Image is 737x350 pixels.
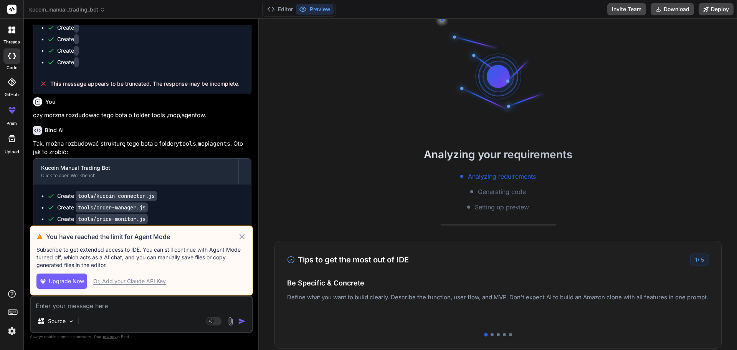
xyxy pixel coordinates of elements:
[50,80,240,88] span: This message appears to be truncated. The response may be incomplete.
[475,202,529,212] span: Setting up preview
[33,139,251,157] p: Tak, można rozbudować strukturę tego bota o foldery , i . Oto jak to zrobić:
[103,334,117,339] span: privacy
[695,256,697,263] span: 1
[36,274,87,289] button: Upgrade Now
[33,159,238,184] button: Kucoin Manual Trading BotClick to open Workbench
[3,39,20,45] label: threads
[478,187,526,196] span: Generating code
[45,98,56,106] h6: You
[701,256,704,263] span: 5
[259,146,737,163] h2: Analyzing your requirements
[7,65,17,71] label: code
[468,172,536,181] span: Analyzing requirements
[36,246,246,269] p: Subscribe to get extended access to IDE. You can still continue with Agent Mode turned off, which...
[699,3,734,15] button: Deploy
[264,4,296,15] button: Editor
[690,254,709,265] div: /
[41,173,231,179] div: Click to open Workbench
[33,111,251,120] p: czy morzna rozdudowac tego bota o folder tools ,mcp,agentow.
[76,191,157,201] code: tools/kucoin-connector.js
[179,140,196,148] code: tools
[76,202,148,212] code: tools/order-manager.js
[57,24,79,32] div: Create
[48,317,66,325] p: Source
[45,126,64,134] h6: Bind AI
[210,140,230,148] code: agents
[5,91,19,98] label: GitHub
[57,58,79,66] div: Create
[607,3,646,15] button: Invite Team
[57,47,79,55] div: Create
[57,204,148,211] div: Create
[76,214,148,224] code: tools/price-monitor.js
[296,4,334,15] button: Preview
[57,215,148,223] div: Create
[651,3,694,15] button: Download
[49,277,84,285] span: Upgrade Now
[57,192,157,200] div: Create
[5,149,19,155] label: Upload
[198,140,208,148] code: mcp
[7,120,17,127] label: prem
[57,35,79,43] div: Create
[5,325,18,338] img: settings
[287,278,709,288] h4: Be Specific & Concrete
[287,254,409,265] h3: Tips to get the most out of IDE
[41,164,231,172] div: Kucoin Manual Trading Bot
[93,277,166,285] div: Or, Add your Claude API Key
[46,232,238,241] h3: You have reached the limit for Agent Mode
[68,318,74,325] img: Pick Models
[30,333,253,340] p: Always double-check its answers. Your in Bind
[29,6,105,13] span: kucoin_manual_trading_bot
[226,317,235,326] img: attachment
[238,317,246,325] img: icon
